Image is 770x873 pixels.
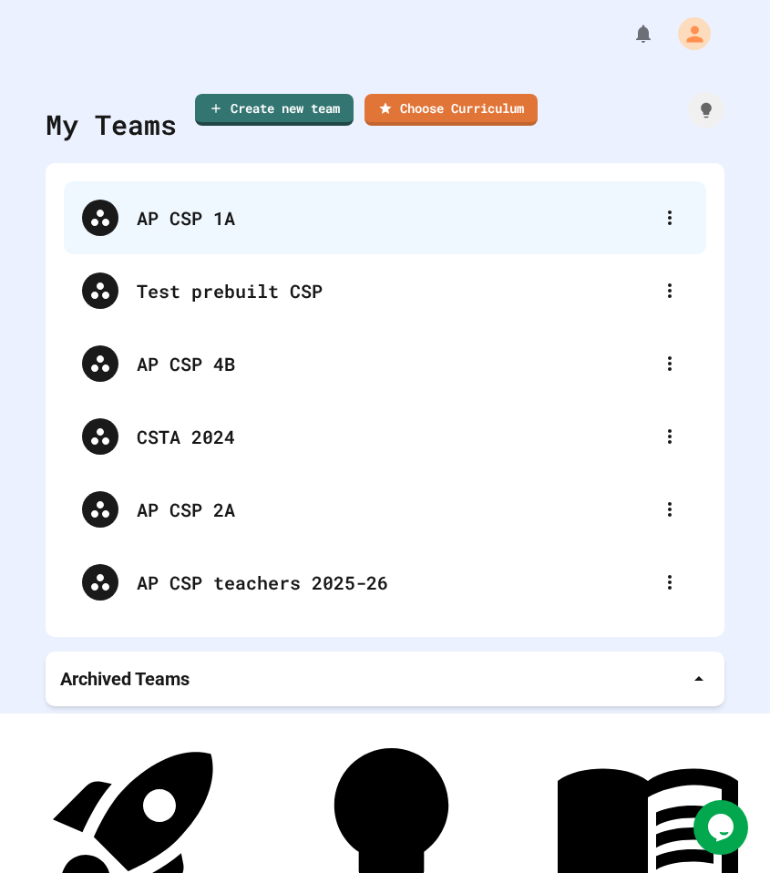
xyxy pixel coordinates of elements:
div: AP CSP 4B [137,350,652,377]
div: AP CSP 4B [64,327,706,400]
a: Create new team [195,94,354,126]
div: AP CSP 1A [64,181,706,254]
div: AP CSP 2A [64,473,706,546]
div: Test prebuilt CSP [137,277,652,304]
div: Test prebuilt CSP [64,254,706,327]
div: AP CSP 2A [137,496,652,523]
div: How it works [688,92,724,128]
iframe: chat widget [693,800,752,855]
div: My Account [659,13,715,55]
div: AP CSP teachers 2025-26 [64,546,706,619]
p: Archived Teams [60,666,190,692]
div: AP CSP 1A [137,204,652,231]
div: My Notifications [599,18,659,49]
div: CSTA 2024 [137,423,652,450]
div: My Teams [46,104,177,145]
a: Choose Curriculum [364,94,538,126]
div: CSTA 2024 [64,400,706,473]
div: AP CSP teachers 2025-26 [137,569,652,596]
